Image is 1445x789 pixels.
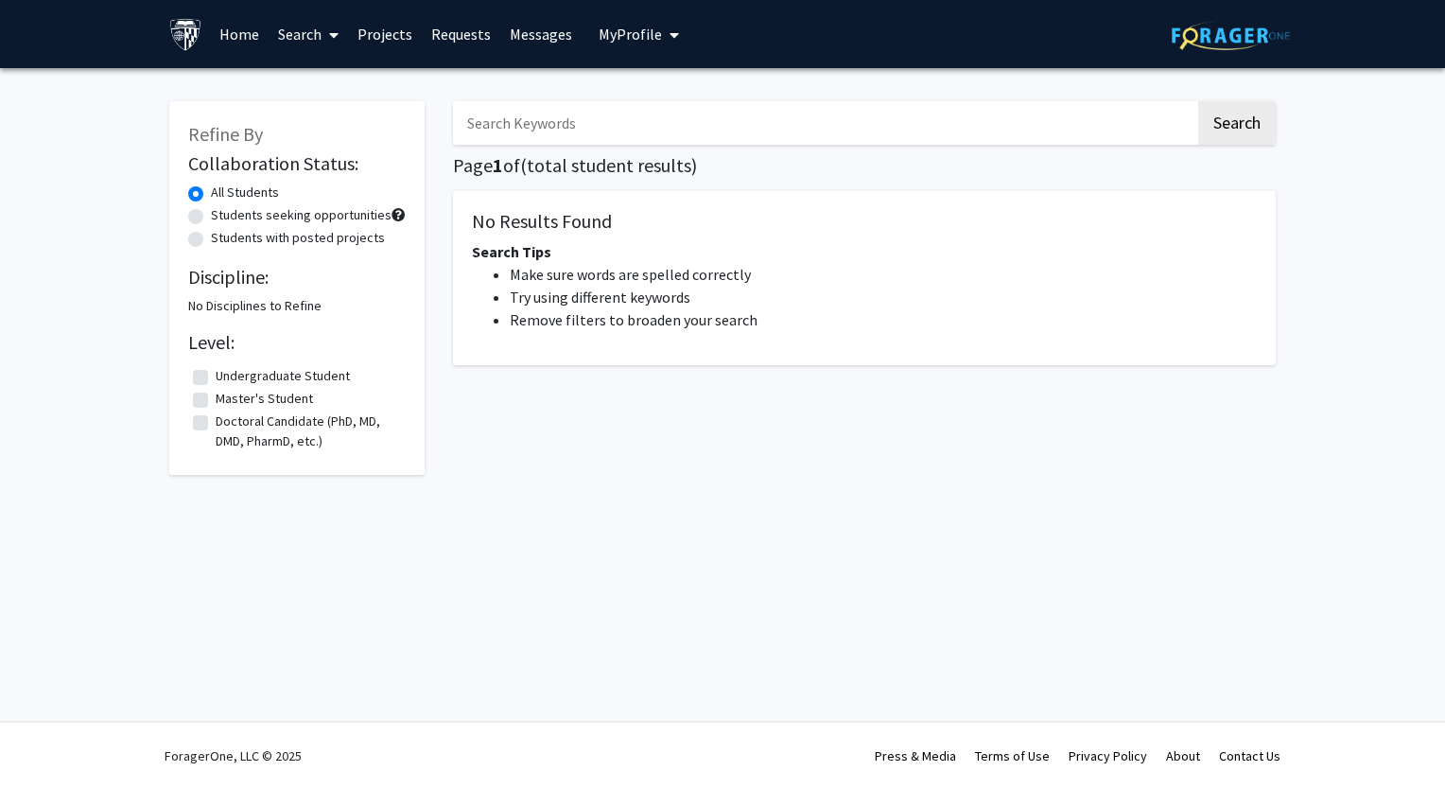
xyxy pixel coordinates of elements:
[1166,747,1200,764] a: About
[348,1,422,67] a: Projects
[510,286,1257,308] li: Try using different keywords
[211,205,392,225] label: Students seeking opportunities
[210,1,269,67] a: Home
[14,704,80,775] iframe: Chat
[453,384,1276,428] nav: Page navigation
[169,18,202,51] img: Johns Hopkins University Logo
[216,412,401,451] label: Doctoral Candidate (PhD, MD, DMD, PharmD, etc.)
[188,266,406,289] h2: Discipline:
[510,263,1257,286] li: Make sure words are spelled correctly
[472,210,1257,233] h5: No Results Found
[875,747,956,764] a: Press & Media
[1172,21,1290,50] img: ForagerOne Logo
[216,389,313,409] label: Master's Student
[211,183,279,202] label: All Students
[510,308,1257,331] li: Remove filters to broaden your search
[216,366,350,386] label: Undergraduate Student
[188,152,406,175] h2: Collaboration Status:
[188,122,263,146] span: Refine By
[453,101,1195,145] input: Search Keywords
[165,723,302,789] div: ForagerOne, LLC © 2025
[269,1,348,67] a: Search
[493,153,503,177] span: 1
[500,1,582,67] a: Messages
[1069,747,1147,764] a: Privacy Policy
[975,747,1050,764] a: Terms of Use
[1219,747,1280,764] a: Contact Us
[211,228,385,248] label: Students with posted projects
[599,25,662,44] span: My Profile
[188,296,406,316] div: No Disciplines to Refine
[472,242,551,261] span: Search Tips
[1198,101,1276,145] button: Search
[453,154,1276,177] h1: Page of ( total student results)
[422,1,500,67] a: Requests
[188,331,406,354] h2: Level:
